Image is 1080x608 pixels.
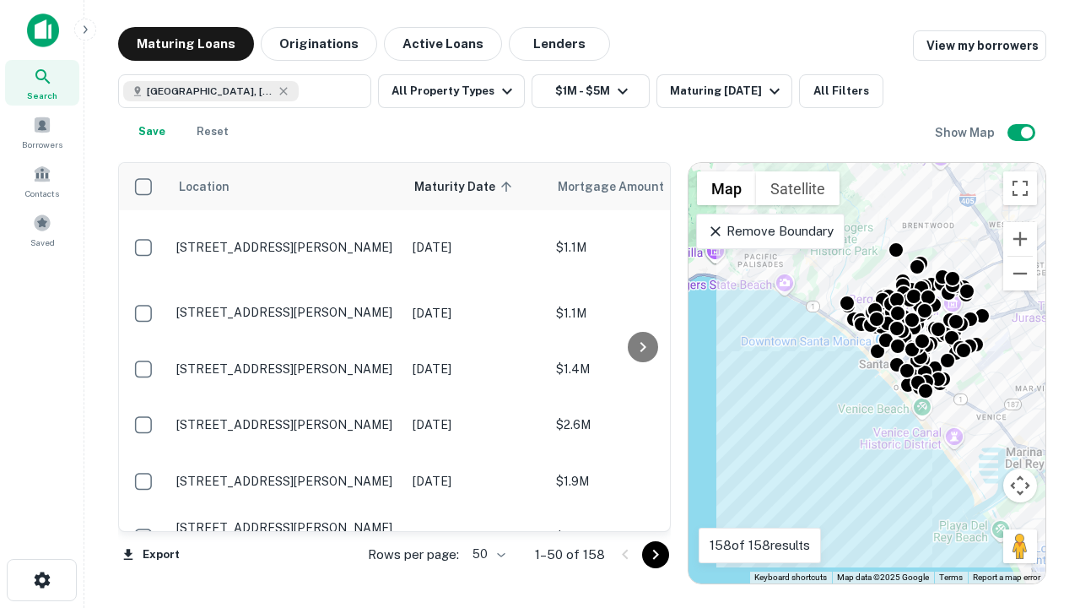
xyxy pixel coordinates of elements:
[368,545,459,565] p: Rows per page:
[176,520,396,535] p: [STREET_ADDRESS][PERSON_NAME]
[378,74,525,108] button: All Property Types
[707,221,833,242] p: Remove Boundary
[5,109,79,155] a: Borrowers
[556,238,725,257] p: $1.1M
[118,27,254,61] button: Maturing Loans
[25,187,59,200] span: Contacts
[756,171,840,205] button: Show satellite imagery
[556,472,725,491] p: $1.9M
[754,572,827,584] button: Keyboard shortcuts
[5,158,79,204] a: Contacts
[939,573,963,582] a: Terms (opens in new tab)
[670,81,785,101] div: Maturing [DATE]
[532,74,650,108] button: $1M - $5M
[556,415,725,434] p: $2.6M
[413,415,539,434] p: [DATE]
[414,176,517,197] span: Maturity Date
[656,74,792,108] button: Maturing [DATE]
[556,360,725,378] p: $1.4M
[535,545,605,565] p: 1–50 of 158
[1003,257,1037,290] button: Zoom out
[186,115,240,149] button: Reset
[147,84,273,99] span: [GEOGRAPHIC_DATA], [GEOGRAPHIC_DATA], [GEOGRAPHIC_DATA]
[118,542,184,567] button: Export
[509,27,610,61] button: Lenders
[697,171,756,205] button: Show street map
[413,238,539,257] p: [DATE]
[799,74,883,108] button: All Filters
[125,115,179,149] button: Save your search to get updates of matches that match your search criteria.
[837,573,929,582] span: Map data ©2025 Google
[913,30,1046,61] a: View my borrowers
[384,27,502,61] button: Active Loans
[27,89,57,102] span: Search
[693,562,748,584] a: Open this area in Google Maps (opens a new window)
[556,304,725,323] p: $1.1M
[558,176,686,197] span: Mortgage Amount
[556,528,725,546] p: $3.4M
[996,473,1080,554] iframe: Chat Widget
[176,240,396,255] p: [STREET_ADDRESS][PERSON_NAME]
[1003,222,1037,256] button: Zoom in
[5,207,79,252] a: Saved
[176,474,396,489] p: [STREET_ADDRESS][PERSON_NAME]
[693,562,748,584] img: Google
[413,304,539,323] p: [DATE]
[935,123,997,142] h6: Show Map
[30,236,55,249] span: Saved
[413,528,539,546] p: [DATE]
[27,14,59,47] img: capitalize-icon.png
[5,60,79,106] a: Search
[404,163,548,210] th: Maturity Date
[973,573,1040,582] a: Report a map error
[178,176,229,197] span: Location
[413,472,539,491] p: [DATE]
[548,163,733,210] th: Mortgage Amount
[466,542,508,567] div: 50
[176,361,396,377] p: [STREET_ADDRESS][PERSON_NAME]
[22,138,62,151] span: Borrowers
[642,541,669,568] button: Go to next page
[688,163,1045,584] div: 0 0
[168,163,404,210] th: Location
[413,360,539,378] p: [DATE]
[176,417,396,432] p: [STREET_ADDRESS][PERSON_NAME]
[176,305,396,320] p: [STREET_ADDRESS][PERSON_NAME]
[1003,171,1037,205] button: Toggle fullscreen view
[261,27,377,61] button: Originations
[1003,469,1037,502] button: Map camera controls
[710,535,810,556] p: 158 of 158 results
